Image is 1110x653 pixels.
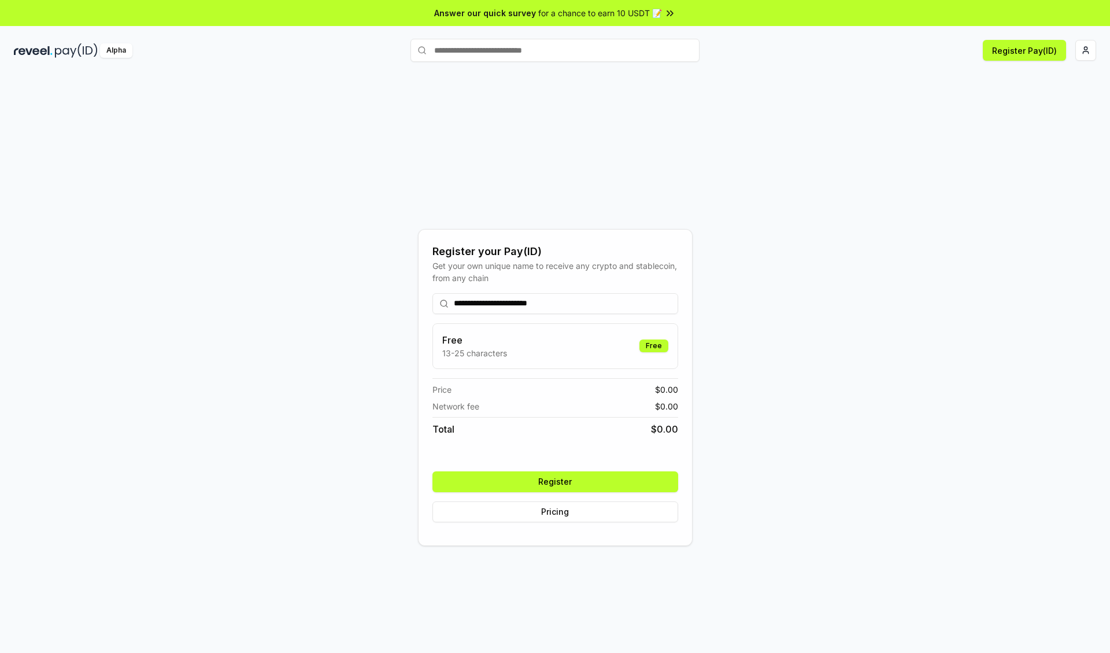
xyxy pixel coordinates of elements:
[538,7,662,19] span: for a chance to earn 10 USDT 📝
[432,400,479,412] span: Network fee
[655,400,678,412] span: $ 0.00
[432,383,452,396] span: Price
[432,501,678,522] button: Pricing
[432,422,454,436] span: Total
[100,43,132,58] div: Alpha
[442,347,507,359] p: 13-25 characters
[432,244,678,260] div: Register your Pay(ID)
[639,340,668,352] div: Free
[55,43,98,58] img: pay_id
[14,43,53,58] img: reveel_dark
[434,7,536,19] span: Answer our quick survey
[432,471,678,492] button: Register
[651,422,678,436] span: $ 0.00
[442,333,507,347] h3: Free
[983,40,1066,61] button: Register Pay(ID)
[655,383,678,396] span: $ 0.00
[432,260,678,284] div: Get your own unique name to receive any crypto and stablecoin, from any chain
